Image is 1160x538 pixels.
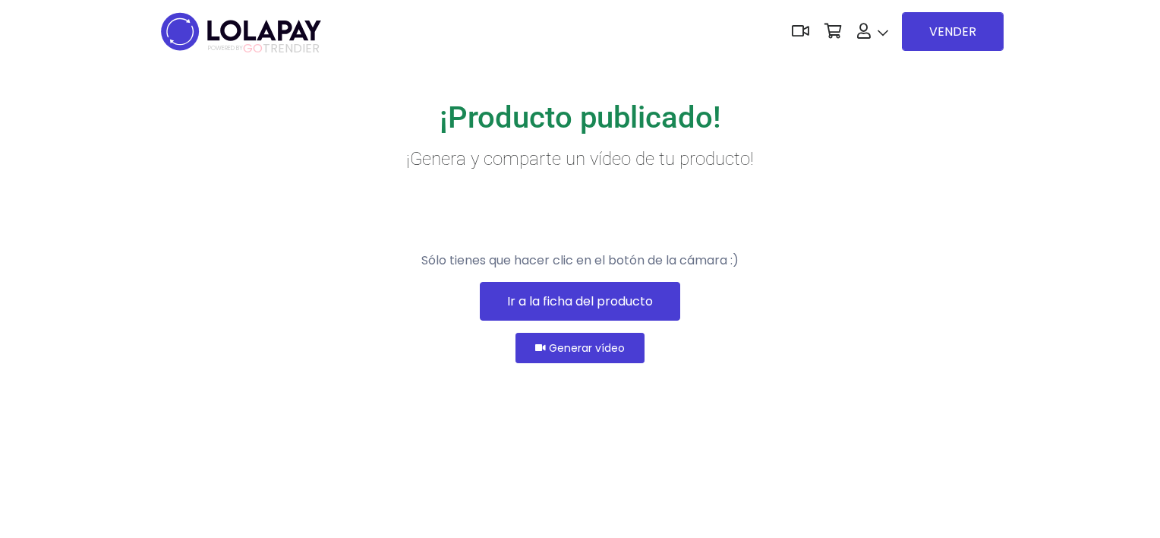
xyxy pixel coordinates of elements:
h4: ¡Genera y comparte un vídeo de tu producto! [156,148,1004,170]
p: Sólo tienes que hacer clic en el botón de la cámara :) [156,252,1004,270]
h1: ¡Producto publicado! [156,100,1004,136]
span: TRENDIER [208,42,320,55]
a: VENDER [902,12,1004,51]
span: POWERED BY [208,44,243,52]
button: Generar vídeo [515,333,645,363]
a: Ir a la ficha del producto [480,282,680,321]
span: Generar vídeo [549,340,625,356]
span: GO [243,40,263,57]
img: logo [156,8,326,55]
